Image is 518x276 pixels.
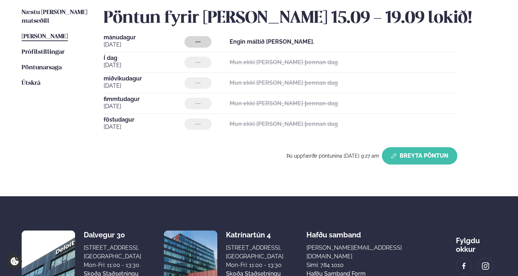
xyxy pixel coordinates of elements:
strong: Mun ekki [PERSON_NAME] þennan dag [230,59,338,66]
span: Þú uppfærðir pöntunina [DATE] 9:27 am [287,153,379,159]
a: [PERSON_NAME] [22,32,68,41]
div: Mon-Fri: 11:00 - 13:30 [84,261,141,270]
span: [DATE] [104,123,184,131]
div: [STREET_ADDRESS], [GEOGRAPHIC_DATA] [226,244,283,261]
div: Fylgdu okkur [456,231,496,254]
button: Breyta Pöntun [382,147,457,165]
img: image alt [482,262,489,270]
div: Mon-Fri: 11:00 - 13:30 [226,261,283,270]
span: Í dag [104,55,184,61]
span: mánudagur [104,35,184,40]
div: Katrínartún 4 [226,231,283,239]
span: --- [195,39,201,45]
h2: Pöntun fyrir [PERSON_NAME] 15.09 - 19.09 lokið! [104,8,497,29]
span: --- [195,121,201,127]
span: --- [195,80,201,86]
strong: Mun ekki [PERSON_NAME] þennan dag [230,121,338,127]
span: Prófílstillingar [22,49,65,55]
span: Útskrá [22,80,40,86]
strong: Mun ekki [PERSON_NAME] þennan dag [230,100,338,107]
span: [DATE] [104,82,184,90]
span: [DATE] [104,102,184,111]
a: Pöntunarsaga [22,63,62,72]
span: fimmtudagur [104,96,184,102]
strong: Mun ekki [PERSON_NAME] þennan dag [230,79,338,86]
a: Prófílstillingar [22,48,65,57]
span: --- [195,60,201,65]
span: föstudagur [104,117,184,123]
a: Útskrá [22,79,40,88]
a: image alt [478,258,493,273]
strong: Engin máltíð [PERSON_NAME]. [230,38,314,45]
span: Hafðu samband [306,225,361,239]
span: [PERSON_NAME] [22,34,68,40]
a: image alt [456,258,471,273]
div: [STREET_ADDRESS], [GEOGRAPHIC_DATA] [84,244,141,261]
span: [DATE] [104,40,184,49]
p: Sími: 784 1010 [306,261,433,270]
span: Næstu [PERSON_NAME] matseðill [22,9,87,24]
span: Pöntunarsaga [22,65,62,71]
a: [PERSON_NAME][EMAIL_ADDRESS][DOMAIN_NAME] [306,244,433,261]
span: [DATE] [104,61,184,70]
div: Dalvegur 30 [84,231,141,239]
span: --- [195,101,201,106]
span: miðvikudagur [104,76,184,82]
img: image alt [460,262,468,270]
a: Næstu [PERSON_NAME] matseðill [22,8,89,26]
a: Cookie settings [7,254,22,269]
